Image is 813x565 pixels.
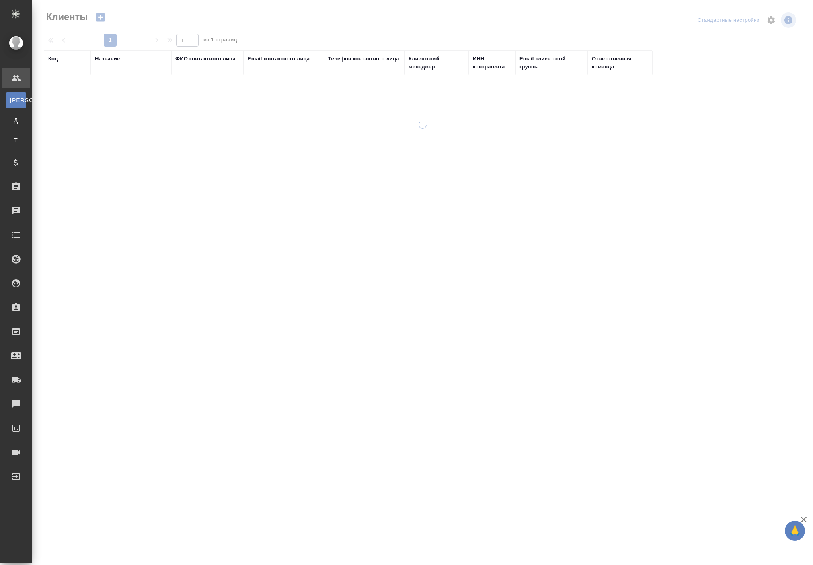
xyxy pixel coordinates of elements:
[519,55,584,71] div: Email клиентской группы
[788,522,802,539] span: 🙏
[328,55,399,63] div: Телефон контактного лица
[175,55,236,63] div: ФИО контактного лица
[48,55,58,63] div: Код
[10,136,22,144] span: Т
[248,55,310,63] div: Email контактного лица
[6,112,26,128] a: Д
[473,55,511,71] div: ИНН контрагента
[6,92,26,108] a: [PERSON_NAME]
[10,116,22,124] span: Д
[785,521,805,541] button: 🙏
[409,55,465,71] div: Клиентский менеджер
[592,55,648,71] div: Ответственная команда
[10,96,22,104] span: [PERSON_NAME]
[6,132,26,148] a: Т
[95,55,120,63] div: Название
